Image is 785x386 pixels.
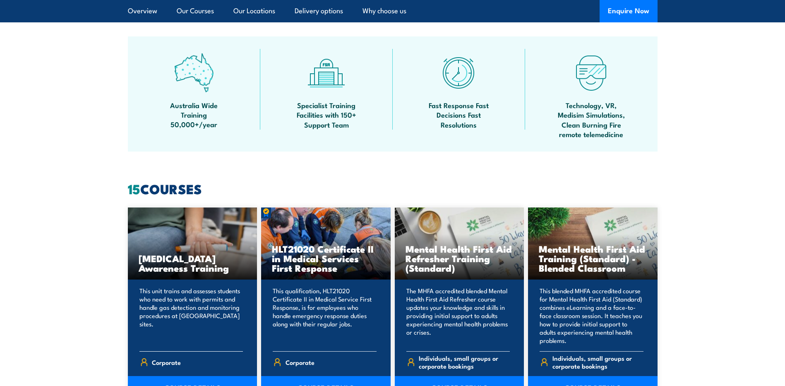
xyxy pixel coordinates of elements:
img: facilities-icon [307,53,346,92]
p: This qualification, HLT21020 Certificate II in Medical Service First Response, is for employees w... [273,287,377,345]
img: fast-icon [439,53,478,92]
span: Corporate [152,356,181,369]
strong: 15 [128,178,140,199]
span: Individuals, small groups or corporate bookings [552,354,643,370]
p: The MHFA accredited blended Mental Health First Aid Refresher course updates your knowledge and s... [406,287,510,345]
h3: [MEDICAL_DATA] Awareness Training [139,253,247,273]
span: Australia Wide Training 50,000+/year [157,100,231,129]
span: Fast Response Fast Decisions Fast Resolutions [422,100,496,129]
span: Specialist Training Facilities with 150+ Support Team [289,100,364,129]
h2: COURSES [128,183,658,194]
h3: Mental Health First Aid Training (Standard) - Blended Classroom [539,244,647,273]
img: auswide-icon [174,53,214,92]
h3: HLT21020 Certificate II in Medical Services First Response [272,244,380,273]
p: This unit trains and assesses students who need to work with permits and handle gas detection and... [139,287,243,345]
h3: Mental Health First Aid Refresher Training (Standard) [406,244,514,273]
span: Individuals, small groups or corporate bookings [419,354,510,370]
span: Corporate [286,356,314,369]
img: tech-icon [571,53,611,92]
span: Technology, VR, Medisim Simulations, Clean Burning Fire remote telemedicine [554,100,629,139]
p: This blended MHFA accredited course for Mental Health First Aid (Standard) combines eLearning and... [540,287,643,345]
